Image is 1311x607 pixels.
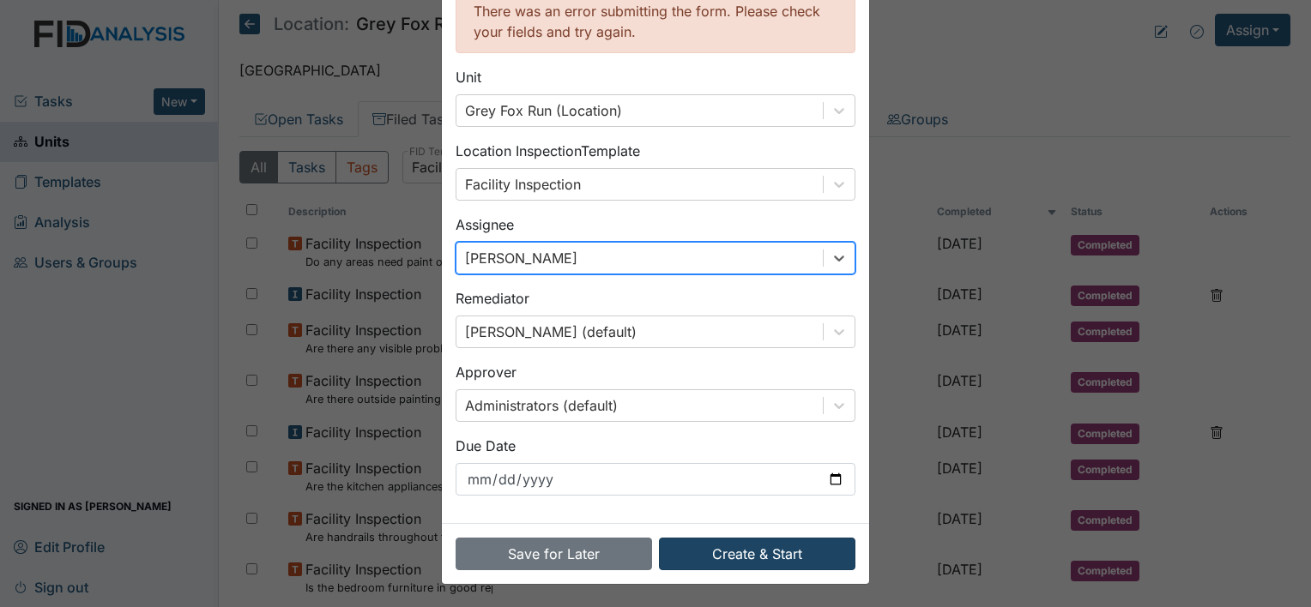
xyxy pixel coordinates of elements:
div: Administrators (default) [465,395,618,416]
label: Remediator [456,288,529,309]
div: [PERSON_NAME] [465,248,577,268]
label: Unit [456,67,481,87]
div: [PERSON_NAME] (default) [465,322,637,342]
div: Facility Inspection [465,174,581,195]
div: Grey Fox Run (Location) [465,100,622,121]
label: Location Inspection Template [456,141,640,161]
label: Approver [456,362,517,382]
label: Due Date [456,436,516,456]
button: Save for Later [456,538,652,570]
button: Create & Start [659,538,855,570]
label: Assignee [456,214,514,235]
